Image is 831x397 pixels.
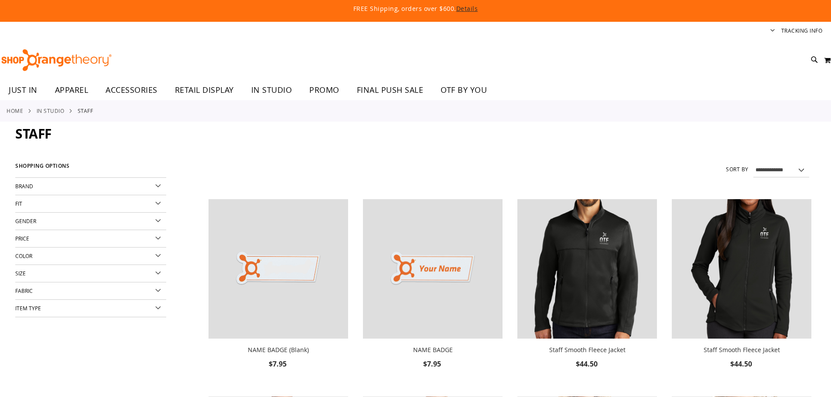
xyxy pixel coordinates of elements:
a: FINAL PUSH SALE [348,80,432,100]
img: Product image for Smooth Fleece Jacket [517,199,657,339]
span: FINAL PUSH SALE [357,80,424,100]
a: Staff Smooth Fleece Jacket [704,346,780,354]
a: IN STUDIO [37,107,65,115]
span: PROMO [309,80,339,100]
a: PROMO [301,80,348,100]
div: Color [15,248,166,265]
a: NAME BADGE [413,346,453,354]
span: JUST IN [9,80,38,100]
span: Color [15,252,32,259]
img: Product image for NAME BADGE [363,199,503,339]
strong: Staff [78,107,93,115]
a: APPAREL [46,80,97,100]
span: $44.50 [576,359,599,369]
a: OTF BY YOU [432,80,496,100]
button: Account menu [770,27,775,35]
p: FREE Shipping, orders over $600. [154,4,677,13]
div: Item Type [15,300,166,317]
div: product [667,195,816,392]
span: $44.50 [730,359,753,369]
span: Brand [15,183,33,190]
img: Product image for Smooth Fleece Jacket [672,199,811,339]
span: Price [15,235,29,242]
a: Home [7,107,23,115]
a: Details [456,4,478,13]
a: Tracking Info [781,27,823,34]
div: Fabric [15,282,166,300]
div: product [359,195,507,392]
span: $7.95 [269,359,288,369]
span: Size [15,270,26,277]
a: NAME BADGE (Blank) [209,199,348,340]
span: APPAREL [55,80,89,100]
a: RETAIL DISPLAY [166,80,243,100]
div: Fit [15,195,166,213]
div: Brand [15,178,166,195]
img: NAME BADGE (Blank) [209,199,348,339]
span: Fit [15,200,22,207]
span: ACCESSORIES [106,80,157,100]
a: ACCESSORIES [97,80,166,100]
a: Staff Smooth Fleece Jacket [549,346,626,354]
span: $7.95 [423,359,442,369]
div: product [513,195,661,392]
span: IN STUDIO [251,80,292,100]
a: Product image for Smooth Fleece Jacket [672,199,811,340]
span: Fabric [15,287,33,294]
span: Gender [15,217,36,224]
a: NAME BADGE (Blank) [248,346,309,354]
label: Sort By [726,166,749,173]
div: Gender [15,213,166,230]
a: IN STUDIO [243,80,301,100]
span: Item Type [15,305,41,312]
a: Product image for Smooth Fleece Jacket [517,199,657,340]
div: Size [15,265,166,282]
div: product [204,195,352,392]
span: OTF BY YOU [441,80,487,100]
strong: Shopping Options [15,159,166,178]
span: Staff [15,125,51,143]
a: Product image for NAME BADGE [363,199,503,340]
div: Price [15,230,166,248]
span: RETAIL DISPLAY [175,80,234,100]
